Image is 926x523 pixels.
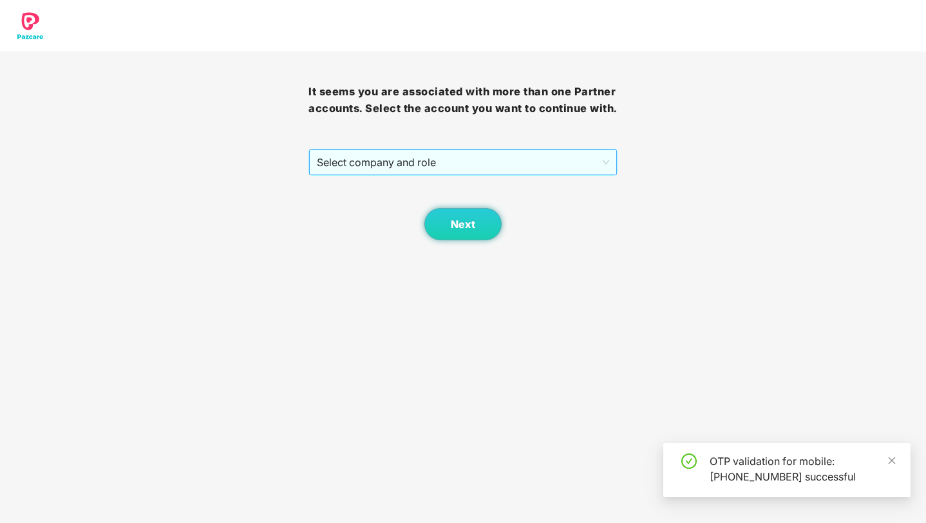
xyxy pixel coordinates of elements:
button: Next [424,208,502,240]
span: Next [451,218,475,231]
h3: It seems you are associated with more than one Partner accounts. Select the account you want to c... [308,84,617,117]
span: check-circle [681,453,697,469]
span: close [887,456,896,465]
span: Select company and role [317,150,609,175]
div: OTP validation for mobile: [PHONE_NUMBER] successful [710,453,895,484]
